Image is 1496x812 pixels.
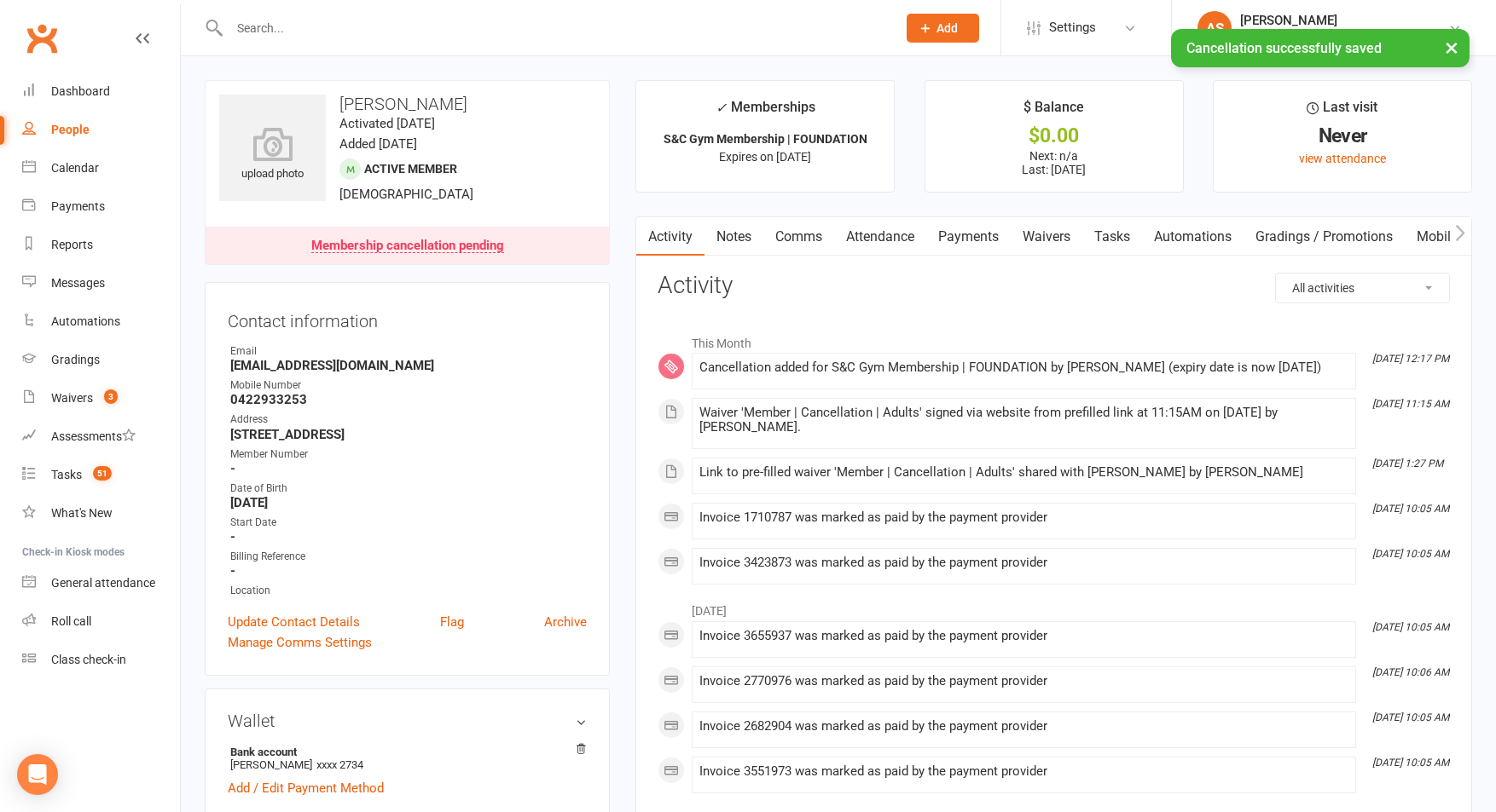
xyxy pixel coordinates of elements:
[230,377,587,394] div: Mobile Number
[228,778,384,798] a: Add / Edit Payment Method
[699,674,1348,688] div: Invoice 2770976 was marked as paid by the payment provider
[1372,548,1449,560] i: [DATE] 10:05 AM
[1372,353,1449,365] i: [DATE] 12:17 PM
[22,149,180,187] a: Calendar
[228,305,587,331] h3: Contact information
[1372,503,1449,515] i: [DATE] 10:05 AM
[51,468,82,481] div: Tasks
[716,100,727,116] i: ✓
[17,754,58,795] div: Open Intercom Messenger
[658,593,1450,620] li: [DATE]
[699,556,1348,570] div: Invoice 3423873 was marked as paid by the payment provider
[219,127,326,183] div: upload photo
[230,446,587,463] div: Member Number
[1372,757,1449,769] i: [DATE] 10:05 AM
[230,358,587,373] strong: [EMAIL_ADDRESS][DOMAIN_NAME]
[1240,28,1448,43] div: Dominance MMA [GEOGRAPHIC_DATA]
[22,264,180,302] a: Messages
[699,360,1348,375] div: Cancellation added for S&C Gym Membership | FOUNDATION by [PERSON_NAME] (expiry date is now [DATE])
[51,238,93,251] div: Reports
[1240,13,1448,28] div: [PERSON_NAME]
[228,632,372,653] a: Manage Comms Settings
[1171,29,1470,67] div: Cancellation successfully saved
[926,217,1011,256] a: Payments
[230,495,587,510] strong: [DATE]
[699,629,1348,643] div: Invoice 3655937 was marked as paid by the payment provider
[658,273,1450,299] h3: Activity
[51,123,90,136] div: People
[1082,217,1142,256] a: Tasks
[311,239,504,253] div: Membership cancellation pending
[1229,127,1456,145] div: Never
[834,217,926,256] a: Attendance
[228,612,360,632] a: Update Contact Details
[636,217,705,256] a: Activity
[20,17,63,60] a: Clubworx
[719,150,811,164] span: Expires on [DATE]
[1011,217,1082,256] a: Waivers
[51,199,105,213] div: Payments
[228,711,587,730] h3: Wallet
[22,456,180,494] a: Tasks 51
[51,276,105,290] div: Messages
[230,412,587,428] div: Address
[1244,217,1405,256] a: Gradings / Promotions
[699,510,1348,525] div: Invoice 1710787 was marked as paid by the payment provider
[316,758,363,771] span: xxxx 2734
[230,529,587,544] strong: -
[22,564,180,602] a: General attendance kiosk mode
[339,187,473,202] span: [DEMOGRAPHIC_DATA]
[51,391,93,405] div: Waivers
[1372,458,1443,469] i: [DATE] 1:27 PM
[230,549,587,565] div: Billing Reference
[339,116,435,131] time: Activated [DATE]
[1372,666,1449,678] i: [DATE] 10:06 AM
[941,149,1168,176] p: Next: n/a Last: [DATE]
[1436,29,1467,66] button: ×
[51,506,113,520] div: What's New
[228,743,587,774] li: [PERSON_NAME]
[440,612,464,632] a: Flag
[51,614,91,628] div: Roll call
[230,515,587,531] div: Start Date
[1372,398,1449,410] i: [DATE] 11:15 AM
[230,481,587,497] div: Date of Birth
[22,418,180,456] a: Assessments
[230,563,587,579] strong: -
[936,21,958,35] span: Add
[22,379,180,418] a: Waivers 3
[907,14,979,43] button: Add
[658,325,1450,353] li: This Month
[699,465,1348,480] div: Link to pre-filled waiver 'Member | Cancellation | Adults' shared with [PERSON_NAME] by [PERSON_N...
[22,226,180,264] a: Reports
[51,314,120,328] div: Automations
[51,353,100,366] div: Gradings
[224,16,884,40] input: Search...
[1049,9,1096,47] span: Settings
[22,111,180,149] a: People
[22,494,180,533] a: What's New
[230,461,587,476] strong: -
[364,162,457,176] span: Active member
[1197,11,1232,45] div: AS
[51,84,110,98] div: Dashboard
[1307,96,1377,127] div: Last visit
[763,217,834,256] a: Comms
[664,132,867,146] strong: S&C Gym Membership | FOUNDATION
[230,746,578,758] strong: Bank account
[51,161,99,175] div: Calendar
[51,653,126,666] div: Class check-in
[1142,217,1244,256] a: Automations
[22,341,180,379] a: Gradings
[1023,96,1084,127] div: $ Balance
[93,466,112,481] span: 51
[51,429,136,443] div: Assessments
[22,302,180,341] a: Automations
[705,217,763,256] a: Notes
[1372,621,1449,633] i: [DATE] 10:05 AM
[22,72,180,111] a: Dashboard
[1372,711,1449,723] i: [DATE] 10:05 AM
[699,406,1348,435] div: Waiver 'Member | Cancellation | Adults' signed via website from prefilled link at 11:15AM on [DAT...
[339,136,417,152] time: Added [DATE]
[699,719,1348,734] div: Invoice 2682904 was marked as paid by the payment provider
